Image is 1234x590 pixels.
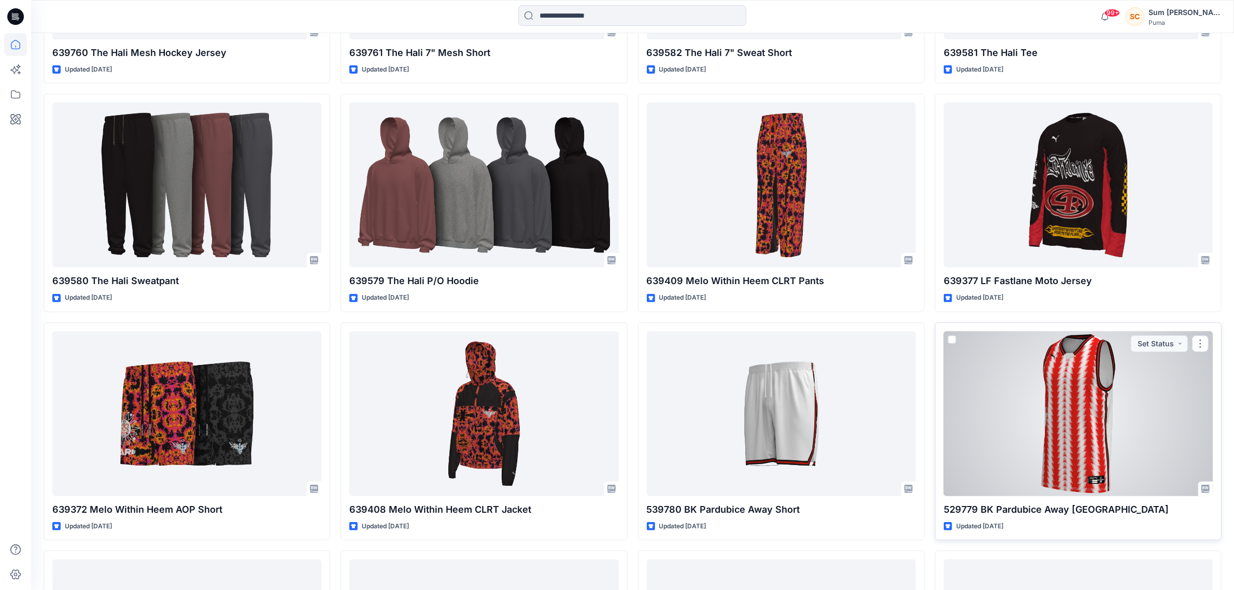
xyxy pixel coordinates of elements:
a: 639409 Melo Within Heem CLRT Pants [647,103,916,268]
p: Updated [DATE] [956,521,1003,532]
a: 639372 Melo Within Heem AOP Short [52,331,321,496]
p: Updated [DATE] [362,64,409,75]
p: 639582 The Hali 7" Sweat Short [647,46,916,60]
p: 639579 The Hali P/O Hoodie [349,274,618,288]
p: Updated [DATE] [65,64,112,75]
p: 639760 The Hali Mesh Hockey Jersey [52,46,321,60]
p: 639372 Melo Within Heem AOP Short [52,502,321,517]
p: Updated [DATE] [956,292,1003,303]
a: 539780 BK Pardubice Away Short [647,331,916,496]
p: 639581 The Hali Tee [944,46,1213,60]
p: 639761 The Hali 7" Mesh Short [349,46,618,60]
p: 639377 LF Fastlane Moto Jersey [944,274,1213,288]
p: 529779 BK Pardubice Away [GEOGRAPHIC_DATA] [944,502,1213,517]
p: Updated [DATE] [362,292,409,303]
p: Updated [DATE] [956,64,1003,75]
a: 639377 LF Fastlane Moto Jersey [944,103,1213,268]
p: Updated [DATE] [65,292,112,303]
a: 639408 Melo Within Heem CLRT Jacket [349,331,618,496]
a: 639580 The Hali Sweatpant [52,103,321,268]
a: 639579 The Hali P/O Hoodie [349,103,618,268]
p: Updated [DATE] [65,521,112,532]
p: Updated [DATE] [659,521,706,532]
p: Updated [DATE] [659,64,706,75]
p: 639409 Melo Within Heem CLRT Pants [647,274,916,288]
a: 529779 BK Pardubice Away Jersey [944,331,1213,496]
div: SC [1126,7,1144,26]
span: 99+ [1104,9,1120,17]
p: Updated [DATE] [362,521,409,532]
p: Updated [DATE] [659,292,706,303]
div: Puma [1148,19,1221,26]
p: 539780 BK Pardubice Away Short [647,502,916,517]
p: 639408 Melo Within Heem CLRT Jacket [349,502,618,517]
div: Sum [PERSON_NAME] [1148,6,1221,19]
p: 639580 The Hali Sweatpant [52,274,321,288]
